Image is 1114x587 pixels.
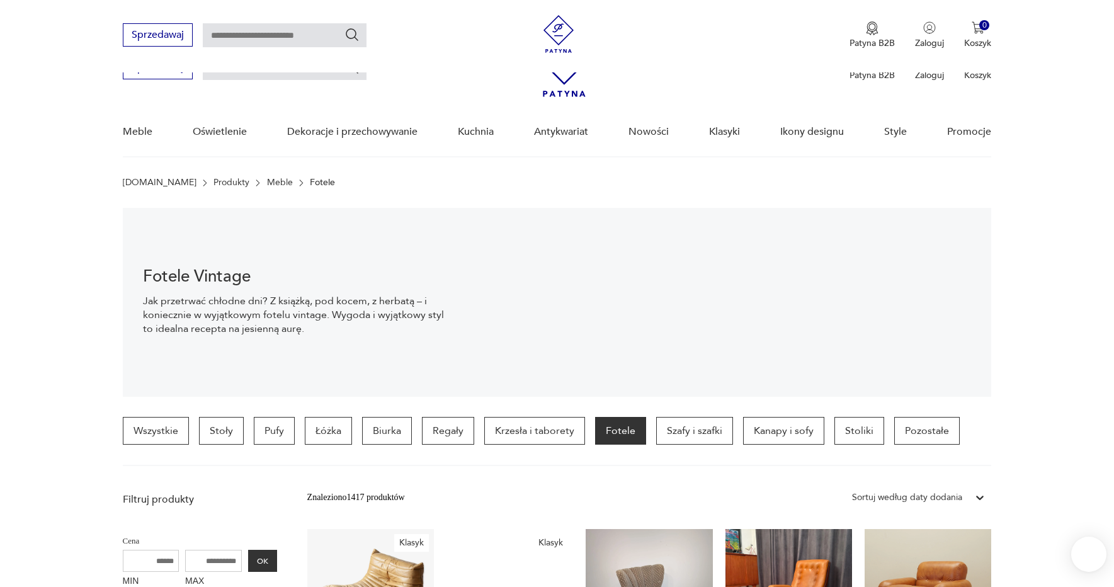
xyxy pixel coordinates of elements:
[780,108,844,156] a: Ikony designu
[305,417,352,445] a: Łóżka
[850,37,895,49] p: Patyna B2B
[470,208,992,397] img: 9275102764de9360b0b1aa4293741aa9.jpg
[915,21,944,49] button: Zaloguj
[964,37,991,49] p: Koszyk
[915,37,944,49] p: Zaloguj
[884,108,907,156] a: Style
[972,21,984,34] img: Ikona koszyka
[123,417,189,445] a: Wszystkie
[850,21,895,49] a: Ikona medaluPatyna B2B
[947,108,991,156] a: Promocje
[143,269,450,284] h1: Fotele Vintage
[344,27,360,42] button: Szukaj
[362,417,412,445] a: Biurka
[923,21,936,34] img: Ikonka użytkownika
[540,15,577,53] img: Patyna - sklep z meblami i dekoracjami vintage
[743,417,824,445] a: Kanapy i sofy
[866,21,878,35] img: Ikona medalu
[894,417,960,445] a: Pozostałe
[123,178,196,188] a: [DOMAIN_NAME]
[307,491,405,504] div: Znaleziono 1417 produktów
[213,178,249,188] a: Produkty
[534,108,588,156] a: Antykwariat
[850,21,895,49] button: Patyna B2B
[656,417,733,445] a: Szafy i szafki
[287,108,418,156] a: Dekoracje i przechowywanie
[123,108,152,156] a: Meble
[595,417,646,445] a: Fotele
[422,417,474,445] a: Regały
[458,108,494,156] a: Kuchnia
[628,108,669,156] a: Nowości
[850,69,895,81] p: Patyna B2B
[199,417,244,445] a: Stoły
[1071,537,1106,572] iframe: Smartsupp widget button
[143,294,450,336] p: Jak przetrwać chłodne dni? Z książką, pod kocem, z herbatą – i koniecznie w wyjątkowym fotelu vin...
[267,178,293,188] a: Meble
[193,108,247,156] a: Oświetlenie
[979,20,990,31] div: 0
[852,491,962,504] div: Sortuj według daty dodania
[834,417,884,445] a: Stoliki
[310,178,335,188] p: Fotele
[484,417,585,445] a: Krzesła i taborety
[964,69,991,81] p: Koszyk
[915,69,944,81] p: Zaloguj
[254,417,295,445] a: Pufy
[123,31,193,40] a: Sprzedawaj
[123,64,193,73] a: Sprzedawaj
[123,23,193,47] button: Sprzedawaj
[709,108,740,156] a: Klasyki
[248,550,277,572] button: OK
[123,493,277,506] p: Filtruj produkty
[964,21,991,49] button: 0Koszyk
[123,534,277,548] p: Cena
